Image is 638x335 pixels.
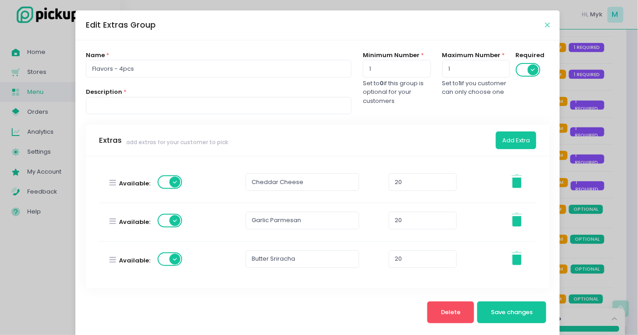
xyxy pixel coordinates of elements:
[363,51,420,60] label: Minimum Number
[86,87,122,97] label: Description
[119,218,150,227] label: Available:
[389,173,457,190] input: price
[99,203,536,242] div: Available:
[545,23,549,27] button: Close
[477,301,547,323] button: Save changes
[246,212,359,229] input: Name
[491,308,533,316] span: Save changes
[86,60,351,77] input: Name
[99,242,536,280] div: Available:
[363,79,430,106] div: Set to if this group is optional for your customers
[380,79,384,87] b: 0
[119,256,150,265] label: Available:
[442,79,510,97] div: Set to if you customer can only choose one
[119,179,150,188] label: Available:
[99,136,122,145] h3: Extras
[427,301,475,323] button: Delete
[442,60,510,77] input: Can select up to
[459,79,461,87] b: 1
[246,173,359,190] input: Name
[389,250,457,267] input: price
[86,19,156,31] div: Edit Extras Group
[516,51,545,60] label: Required
[496,131,536,149] button: Add Extra
[86,97,351,114] input: description
[246,250,359,267] input: Name
[441,308,460,316] span: Delete
[86,51,105,60] label: Name
[363,60,430,77] input: min number
[442,51,501,60] label: Maximum Number
[99,165,536,203] div: Available:
[126,138,228,146] span: add extras for your customer to pick
[389,212,457,229] input: price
